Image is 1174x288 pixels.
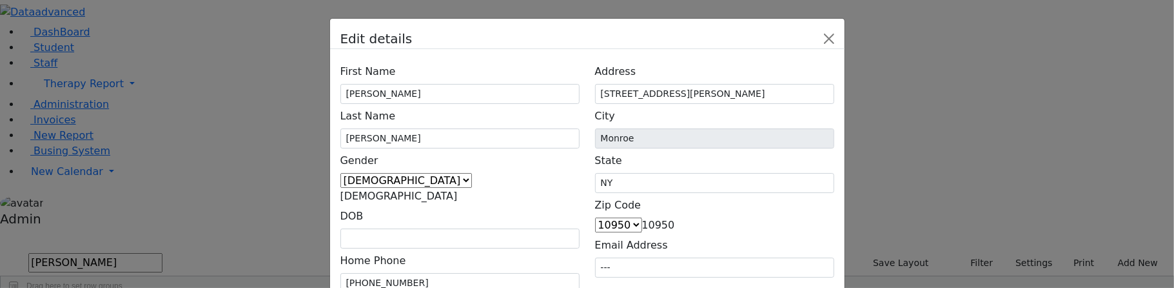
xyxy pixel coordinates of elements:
[642,219,675,231] span: 10950
[595,193,641,218] label: Zip Code
[340,249,406,273] label: Home Phone
[595,104,615,129] label: City
[340,104,396,129] label: Last Name
[595,233,668,258] label: Email Address
[819,28,839,49] button: Close
[340,29,413,48] h5: Edit details
[340,190,458,202] span: Female
[340,204,364,229] label: DOB
[595,149,622,173] label: State
[595,59,636,84] label: Address
[340,149,378,173] label: Gender
[340,59,396,84] label: First Name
